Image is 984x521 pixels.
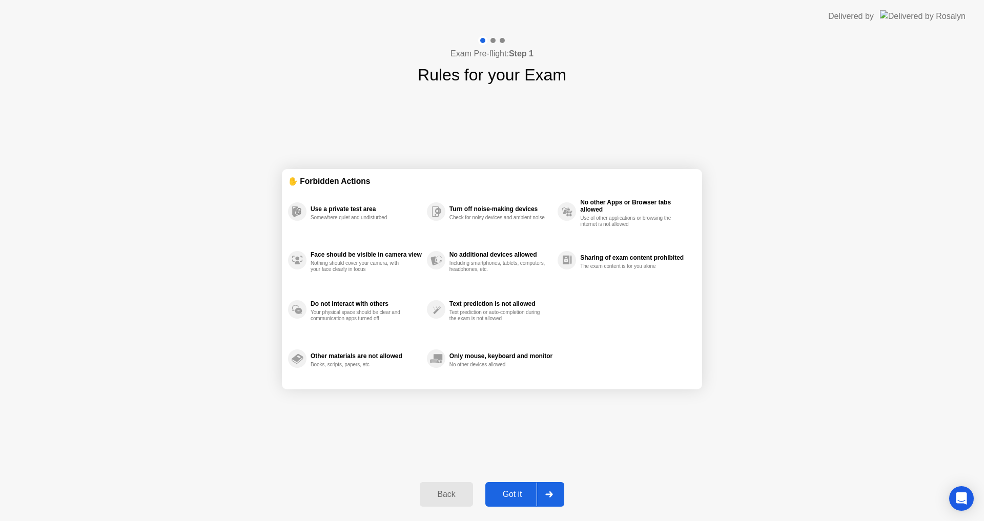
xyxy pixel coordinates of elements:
[449,251,552,258] div: No additional devices allowed
[311,352,422,360] div: Other materials are not allowed
[488,490,537,499] div: Got it
[828,10,874,23] div: Delivered by
[449,215,546,221] div: Check for noisy devices and ambient noise
[580,263,677,269] div: The exam content is for you alone
[580,215,677,227] div: Use of other applications or browsing the internet is not allowed
[311,309,407,322] div: Your physical space should be clear and communication apps turned off
[580,254,691,261] div: Sharing of exam content prohibited
[449,260,546,273] div: Including smartphones, tablets, computers, headphones, etc.
[880,10,966,22] img: Delivered by Rosalyn
[449,300,552,307] div: Text prediction is not allowed
[311,260,407,273] div: Nothing should cover your camera, with your face clearly in focus
[509,49,534,58] b: Step 1
[949,486,974,511] div: Open Intercom Messenger
[311,300,422,307] div: Do not interact with others
[580,199,691,213] div: No other Apps or Browser tabs allowed
[418,62,566,87] h1: Rules for your Exam
[423,490,469,499] div: Back
[449,362,546,368] div: No other devices allowed
[311,362,407,368] div: Books, scripts, papers, etc
[449,205,552,213] div: Turn off noise-making devices
[311,251,422,258] div: Face should be visible in camera view
[449,309,546,322] div: Text prediction or auto-completion during the exam is not allowed
[311,205,422,213] div: Use a private test area
[420,482,473,507] button: Back
[449,352,552,360] div: Only mouse, keyboard and monitor
[311,215,407,221] div: Somewhere quiet and undisturbed
[485,482,564,507] button: Got it
[450,48,534,60] h4: Exam Pre-flight:
[288,175,696,187] div: ✋ Forbidden Actions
